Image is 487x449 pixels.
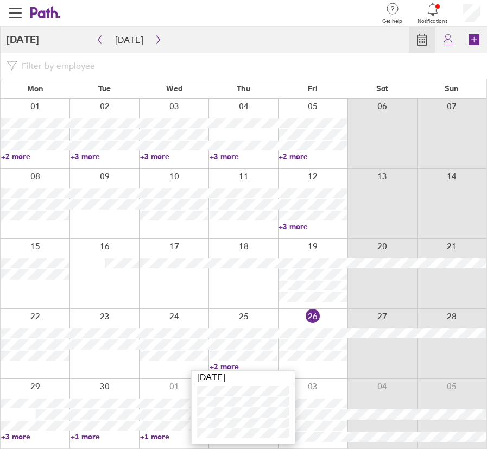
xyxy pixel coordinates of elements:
a: +1 more [140,432,208,441]
span: Sun [445,84,459,93]
div: [DATE] [192,371,295,383]
span: Wed [166,84,182,93]
span: Notifications [418,18,448,24]
input: Filter by employee [17,56,480,75]
a: +2 more [1,151,69,161]
span: Sat [376,84,388,93]
span: Mon [27,84,43,93]
a: +3 more [71,151,139,161]
a: +2 more [279,151,347,161]
a: +3 more [210,151,278,161]
a: +3 more [279,222,347,231]
span: Thu [237,84,250,93]
span: Get help [382,18,402,24]
span: Fri [308,84,318,93]
a: Notifications [418,2,448,24]
button: [DATE] [106,31,152,48]
span: Tue [98,84,111,93]
a: +3 more [140,151,208,161]
a: +2 more [210,362,278,371]
a: +3 more [1,432,69,441]
a: +1 more [71,432,139,441]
